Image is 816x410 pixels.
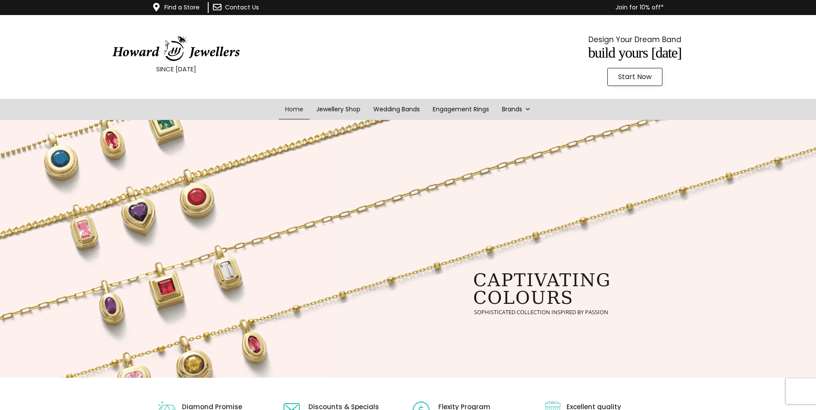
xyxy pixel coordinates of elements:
p: SINCE [DATE] [22,64,331,75]
a: Contact Us [225,3,259,12]
a: Jewellery Shop [310,99,367,120]
p: Join for 10% off* [309,2,664,13]
p: Design Your Dream Band [480,33,789,46]
a: Find a Store [164,3,200,12]
rs-layer: captivating colours [473,272,611,307]
a: Start Now [607,68,662,86]
span: Start Now [618,73,652,80]
a: Home [279,99,310,120]
a: Brands [496,99,537,120]
a: Wedding Bands [367,99,426,120]
img: HowardJewellersLogo-04 [111,36,240,61]
rs-layer: sophisticated collection inspired by passion [474,309,608,315]
span: Build Yours [DATE] [588,45,681,61]
a: Engagement Rings [426,99,496,120]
